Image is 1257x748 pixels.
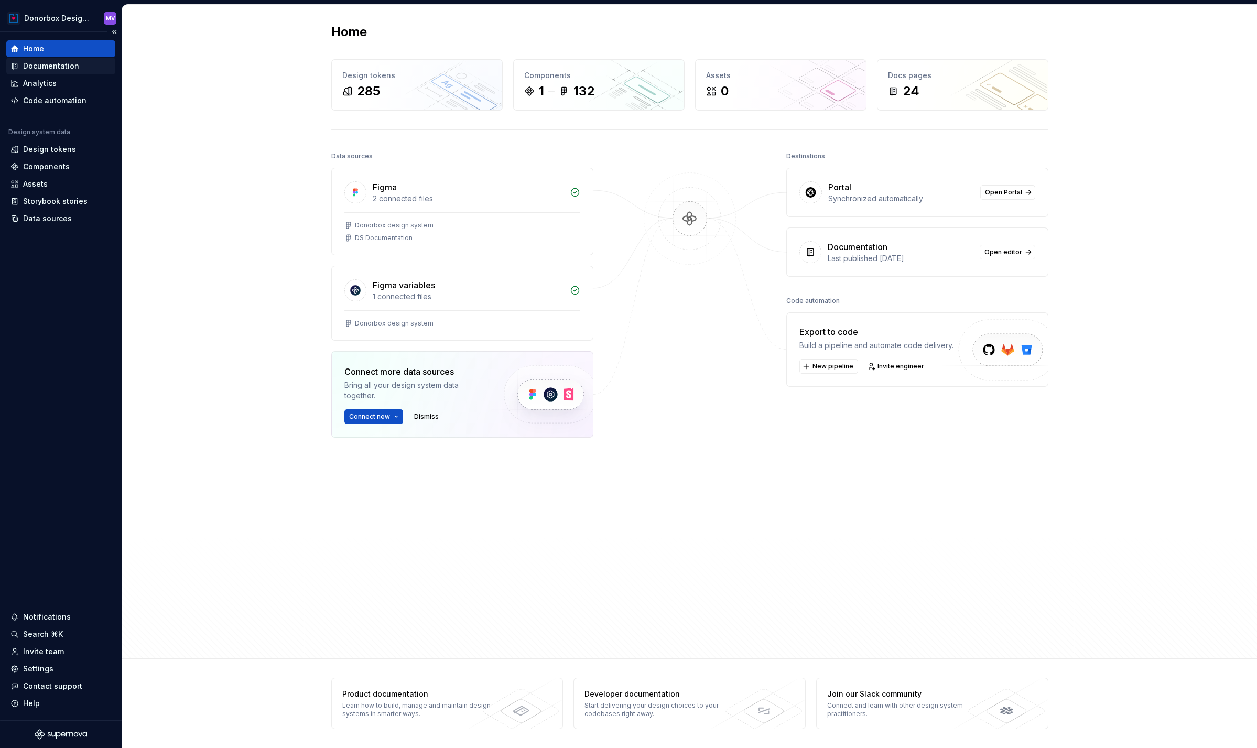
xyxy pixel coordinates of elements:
div: Design tokens [342,70,492,81]
a: Invite engineer [864,359,929,374]
a: Docs pages24 [877,59,1048,111]
div: Data sources [23,213,72,224]
div: Export to code [799,326,953,338]
div: Developer documentation [584,689,737,699]
a: Assets0 [695,59,866,111]
button: Dismiss [409,409,443,424]
div: 2 connected files [373,193,564,204]
div: Assets [23,179,48,189]
div: Help [23,698,40,709]
div: Components [524,70,674,81]
div: Data sources [331,149,373,164]
div: Documentation [23,61,79,71]
div: Portal [828,181,851,193]
span: Open Portal [985,188,1022,197]
a: Figma2 connected filesDonorbox design systemDS Documentation [331,168,593,255]
div: Code automation [23,95,86,106]
div: Connect more data sources [344,365,486,378]
a: Settings [6,660,115,677]
button: Search ⌘K [6,626,115,643]
div: Storybook stories [23,196,88,207]
div: Analytics [23,78,57,89]
span: Open editor [984,248,1022,256]
a: Components1132 [513,59,685,111]
a: Developer documentationStart delivering your design choices to your codebases right away. [573,678,806,729]
span: New pipeline [812,362,853,371]
div: Figma [373,181,397,193]
div: Design system data [8,128,70,136]
a: Open editor [980,245,1035,259]
a: Components [6,158,115,175]
a: Figma variables1 connected filesDonorbox design system [331,266,593,341]
button: Collapse sidebar [107,25,122,39]
div: Contact support [23,681,82,691]
div: Code automation [786,294,840,308]
div: Figma variables [373,279,435,291]
div: Search ⌘K [23,629,63,639]
div: Connect and learn with other design system practitioners. [827,701,980,718]
a: Open Portal [980,185,1035,200]
div: Bring all your design system data together. [344,380,486,401]
div: Invite team [23,646,64,657]
div: 1 connected files [373,291,564,302]
button: Donorbox Design SystemMV [2,7,120,29]
a: Join our Slack communityConnect and learn with other design system practitioners. [816,678,1048,729]
a: Code automation [6,92,115,109]
div: Learn how to build, manage and maintain design systems in smarter ways. [342,701,495,718]
div: Donorbox design system [355,221,434,230]
button: Help [6,695,115,712]
a: Product documentationLearn how to build, manage and maintain design systems in smarter ways. [331,678,564,729]
svg: Supernova Logo [35,729,87,740]
a: Invite team [6,643,115,660]
div: 24 [903,83,919,100]
div: Destinations [786,149,825,164]
a: Home [6,40,115,57]
div: Assets [706,70,855,81]
button: New pipeline [799,359,858,374]
img: 17077652-375b-4f2c-92b0-528c72b71ea0.png [7,12,20,25]
div: Docs pages [888,70,1037,81]
button: Notifications [6,609,115,625]
a: Design tokens285 [331,59,503,111]
div: Product documentation [342,689,495,699]
div: Synchronized automatically [828,193,974,204]
span: Invite engineer [877,362,924,371]
div: Documentation [828,241,887,253]
div: Components [23,161,70,172]
div: MV [106,14,115,23]
div: 0 [721,83,729,100]
button: Contact support [6,678,115,695]
div: Join our Slack community [827,689,980,699]
div: Donorbox design system [355,319,434,328]
a: Storybook stories [6,193,115,210]
span: Connect new [349,413,390,421]
div: DS Documentation [355,234,413,242]
div: Settings [23,664,53,674]
div: Start delivering your design choices to your codebases right away. [584,701,737,718]
div: 285 [357,83,380,100]
div: Build a pipeline and automate code delivery. [799,340,953,351]
div: Donorbox Design System [24,13,91,24]
a: Data sources [6,210,115,227]
a: Design tokens [6,141,115,158]
div: Last published [DATE] [828,253,973,264]
div: 132 [573,83,594,100]
span: Dismiss [414,413,439,421]
div: Notifications [23,612,71,622]
a: Assets [6,176,115,192]
a: Documentation [6,58,115,74]
div: Design tokens [23,144,76,155]
h2: Home [331,24,367,40]
button: Connect new [344,409,403,424]
a: Analytics [6,75,115,92]
div: Home [23,44,44,54]
div: 1 [539,83,544,100]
